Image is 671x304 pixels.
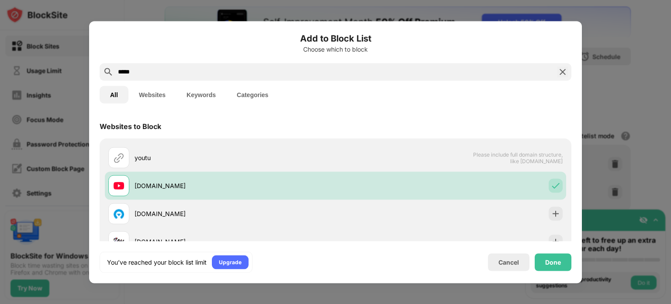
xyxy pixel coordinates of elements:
img: url.svg [114,152,124,163]
img: favicons [114,208,124,219]
button: Categories [226,86,279,103]
div: [DOMAIN_NAME] [135,237,335,246]
div: Cancel [498,259,519,266]
div: [DOMAIN_NAME] [135,181,335,190]
div: Upgrade [219,258,242,266]
h6: Add to Block List [100,31,571,45]
button: Keywords [176,86,226,103]
div: youtu [135,153,335,162]
span: Please include full domain structure, like [DOMAIN_NAME] [473,151,563,164]
img: search.svg [103,66,114,77]
button: Websites [128,86,176,103]
div: Choose which to block [100,45,571,52]
img: favicons [114,180,124,191]
img: favicons [114,236,124,247]
button: All [100,86,128,103]
div: [DOMAIN_NAME] [135,209,335,218]
div: Websites to Block [100,122,161,130]
div: You’ve reached your block list limit [107,258,207,266]
img: search-close [557,66,568,77]
div: Done [545,259,561,266]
